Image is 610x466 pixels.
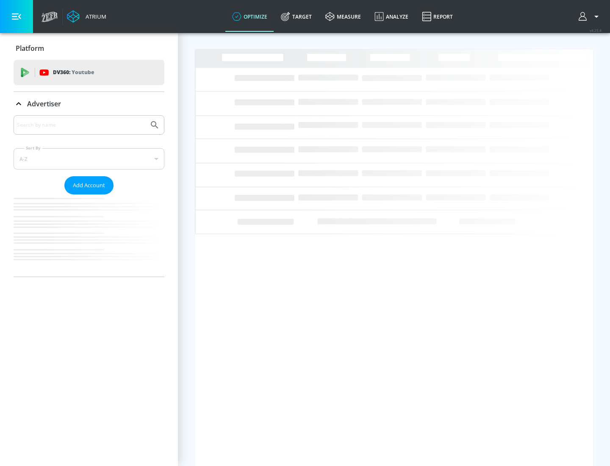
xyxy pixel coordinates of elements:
[319,1,368,32] a: measure
[14,36,164,60] div: Platform
[14,148,164,169] div: A-Z
[24,145,42,151] label: Sort By
[67,10,106,23] a: Atrium
[415,1,460,32] a: Report
[225,1,274,32] a: optimize
[64,176,114,194] button: Add Account
[27,99,61,108] p: Advertiser
[14,194,164,277] nav: list of Advertiser
[53,68,94,77] p: DV360:
[16,44,44,53] p: Platform
[72,68,94,77] p: Youtube
[274,1,319,32] a: Target
[590,28,602,33] span: v 4.25.4
[82,13,106,20] div: Atrium
[73,180,105,190] span: Add Account
[17,119,145,130] input: Search by name
[14,92,164,116] div: Advertiser
[14,115,164,277] div: Advertiser
[368,1,415,32] a: Analyze
[14,60,164,85] div: DV360: Youtube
